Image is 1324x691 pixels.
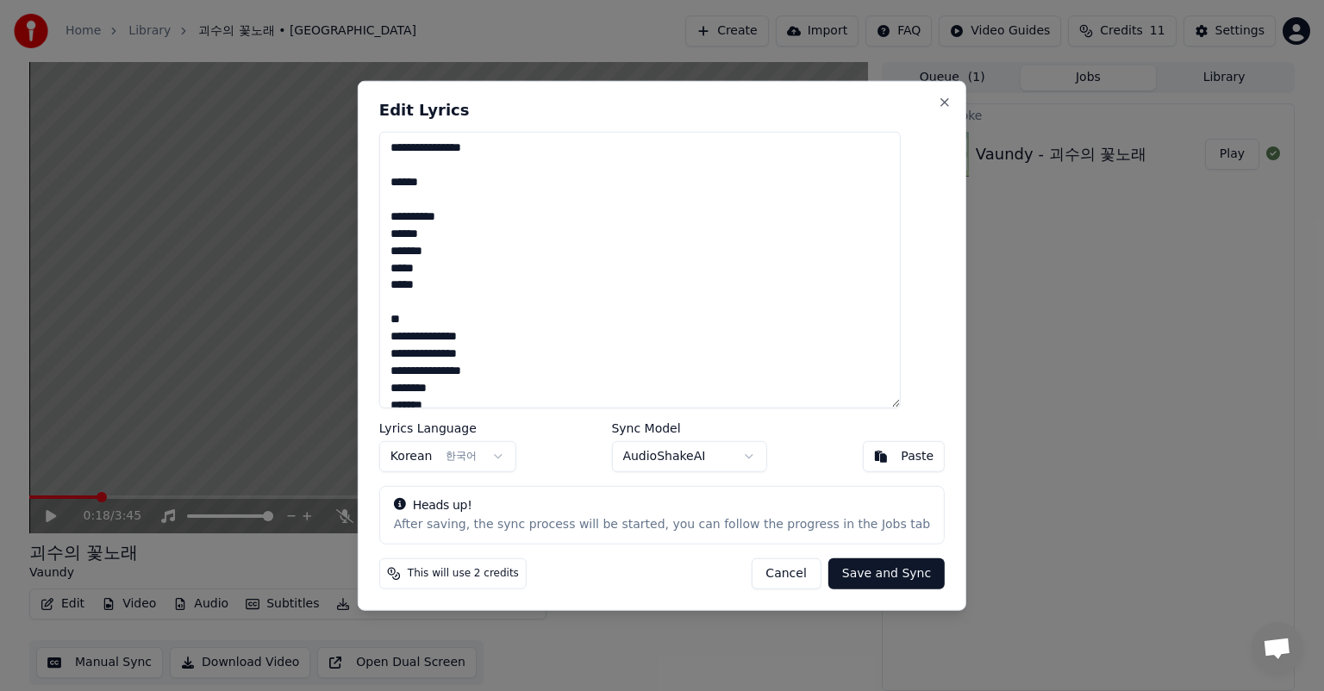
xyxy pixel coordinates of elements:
[862,440,945,471] button: Paste
[611,421,766,433] label: Sync Model
[394,496,930,514] div: Heads up!
[394,515,930,532] div: After saving, the sync process will be started, you can follow the progress in the Jobs tab
[408,566,519,580] span: This will use 2 credits
[901,447,934,464] div: Paste
[379,103,945,118] h2: Edit Lyrics
[379,421,516,433] label: Lyrics Language
[828,557,945,588] button: Save and Sync
[751,557,821,588] button: Cancel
